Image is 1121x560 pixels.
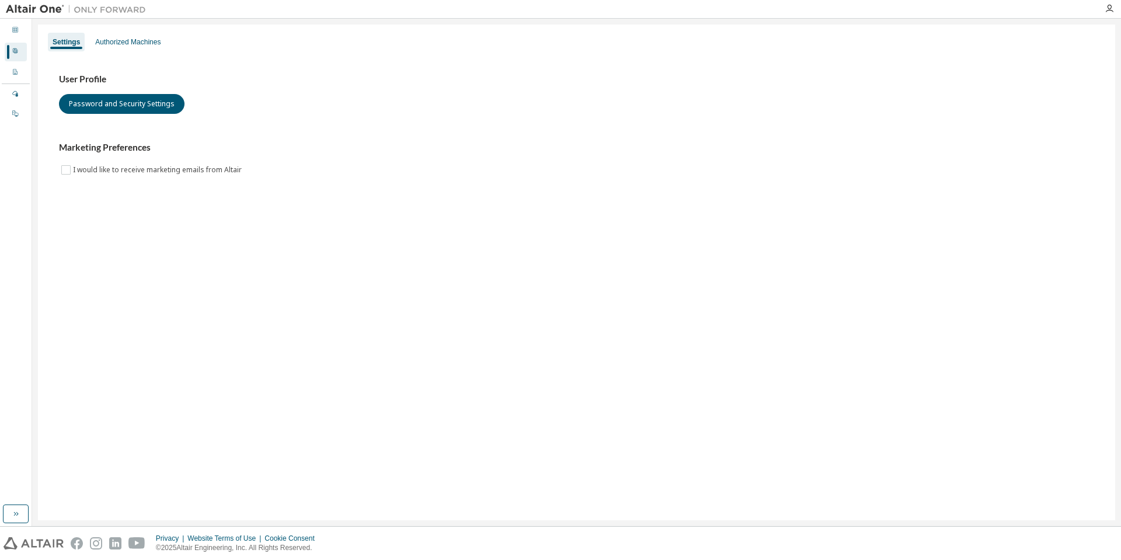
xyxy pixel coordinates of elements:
[59,74,1094,85] h3: User Profile
[59,142,1094,154] h3: Marketing Preferences
[187,534,264,543] div: Website Terms of Use
[6,4,152,15] img: Altair One
[71,537,83,549] img: facebook.svg
[156,543,322,553] p: © 2025 Altair Engineering, Inc. All Rights Reserved.
[128,537,145,549] img: youtube.svg
[5,85,27,104] div: Managed
[95,37,161,47] div: Authorized Machines
[5,105,27,124] div: On Prem
[5,64,27,82] div: Company Profile
[53,37,80,47] div: Settings
[59,94,184,114] button: Password and Security Settings
[264,534,321,543] div: Cookie Consent
[109,537,121,549] img: linkedin.svg
[5,43,27,61] div: User Profile
[156,534,187,543] div: Privacy
[4,537,64,549] img: altair_logo.svg
[73,163,244,177] label: I would like to receive marketing emails from Altair
[90,537,102,549] img: instagram.svg
[5,22,27,40] div: Dashboard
